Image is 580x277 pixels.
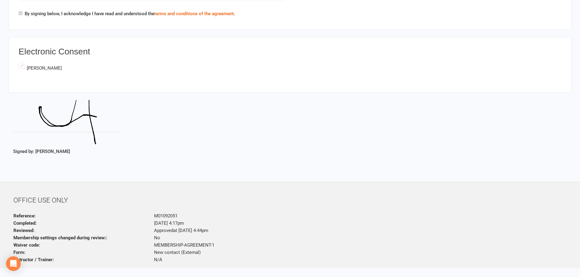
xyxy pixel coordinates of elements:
[173,228,208,233] span: at [DATE] 4:44pm
[13,100,119,146] img: image1723184258.png
[9,249,149,256] strong: Form:
[149,227,290,234] p: Approved
[9,227,149,234] strong: Reviewed:
[149,220,290,227] p: [DATE] 4:17pm
[149,212,290,220] p: M01092051
[149,256,290,263] p: N/A
[9,220,149,227] strong: Completed:
[25,10,235,17] label: By signing below, I acknowledge I have read and understood the .
[27,64,62,72] p: [PERSON_NAME]
[13,196,567,205] div: OFFICE USE ONLY
[149,249,290,256] p: New contact (External)
[9,234,149,241] strong: Membership settings changed during review::
[6,256,21,271] div: Open Intercom Messenger
[154,11,234,16] a: terms and conditions of the agreement
[19,47,561,57] h3: Electronic Consent
[9,241,149,249] strong: Waiver code:
[149,241,290,249] p: MEMBERSHIP-AGREEMENT-1
[9,212,149,220] strong: Reference:
[13,148,70,155] label: Signed by: [PERSON_NAME]
[9,256,149,263] strong: Instructor / Trainer:
[149,234,290,241] p: No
